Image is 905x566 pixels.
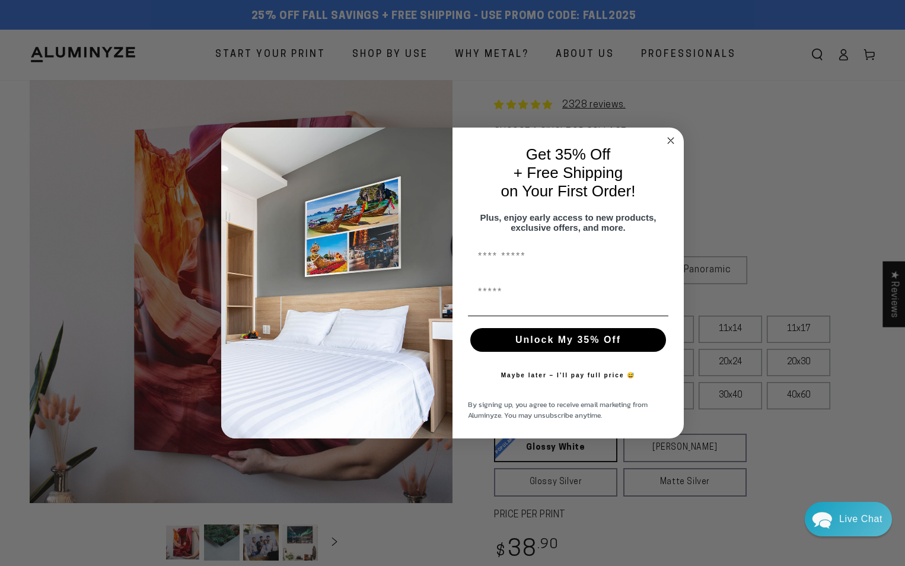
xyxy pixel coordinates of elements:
[470,328,666,352] button: Unlock My 35% Off
[501,182,636,200] span: on Your First Order!
[221,128,452,438] img: 728e4f65-7e6c-44e2-b7d1-0292a396982f.jpeg
[514,164,623,182] span: + Free Shipping
[480,212,657,233] span: Plus, enjoy early access to new products, exclusive offers, and more.
[495,364,642,387] button: Maybe later – I’ll pay full price 😅
[468,399,648,421] span: By signing up, you agree to receive email marketing from Aluminyze. You may unsubscribe anytime.
[664,133,678,148] button: Close dialog
[839,502,882,536] div: Contact Us Directly
[526,145,611,163] span: Get 35% Off
[805,502,892,536] div: Chat widget toggle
